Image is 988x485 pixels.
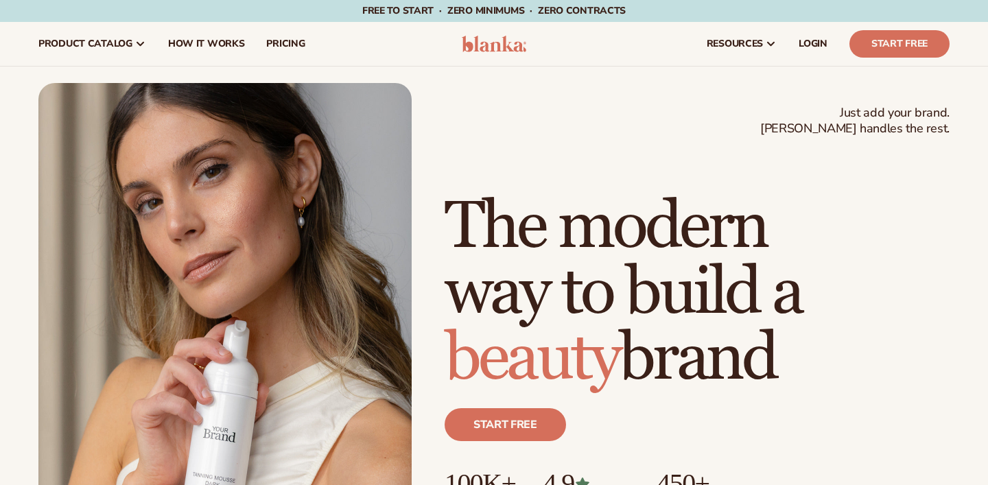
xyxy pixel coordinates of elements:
[362,4,626,17] span: Free to start · ZERO minimums · ZERO contracts
[27,22,157,66] a: product catalog
[255,22,316,66] a: pricing
[445,194,950,392] h1: The modern way to build a brand
[38,38,132,49] span: product catalog
[788,22,838,66] a: LOGIN
[445,408,566,441] a: Start free
[849,30,950,58] a: Start Free
[266,38,305,49] span: pricing
[157,22,256,66] a: How It Works
[696,22,788,66] a: resources
[462,36,527,52] img: logo
[707,38,763,49] span: resources
[799,38,827,49] span: LOGIN
[760,105,950,137] span: Just add your brand. [PERSON_NAME] handles the rest.
[168,38,245,49] span: How It Works
[445,318,619,399] span: beauty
